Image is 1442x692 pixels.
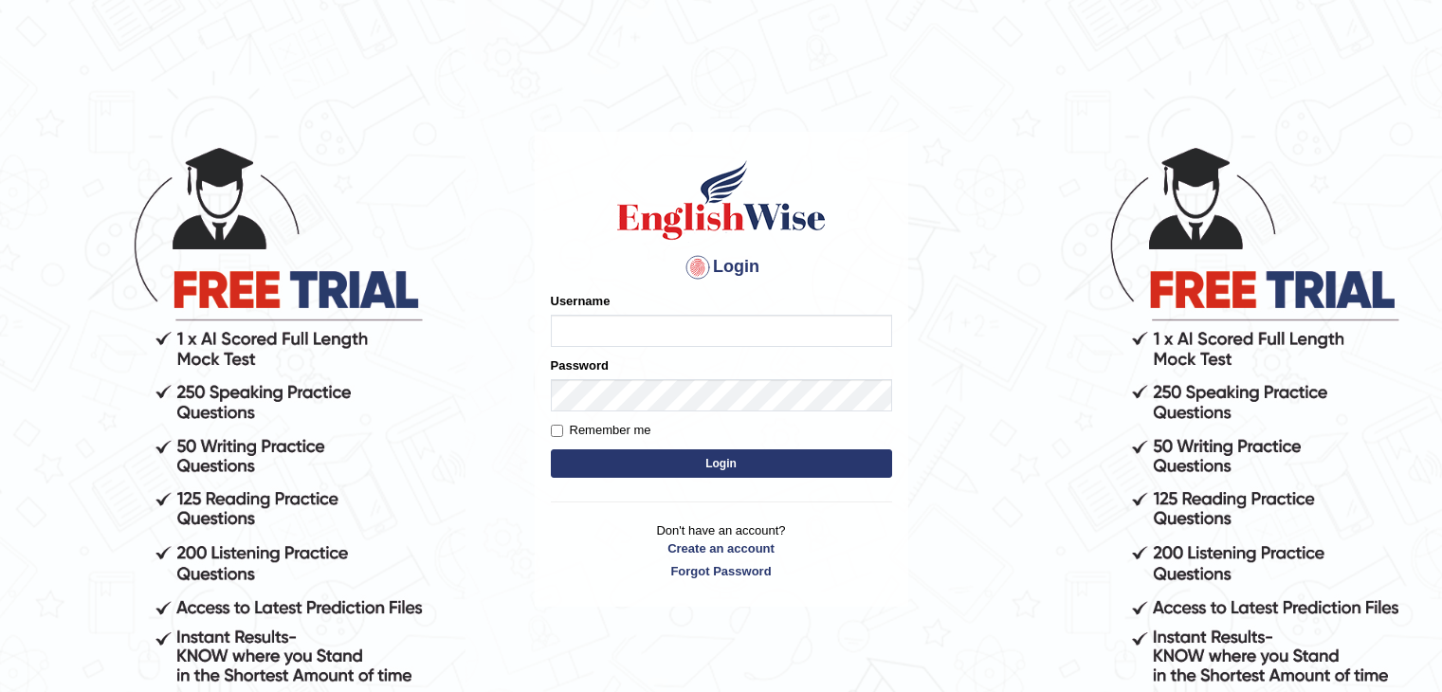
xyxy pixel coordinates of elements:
a: Create an account [551,539,892,557]
label: Password [551,356,609,374]
img: Logo of English Wise sign in for intelligent practice with AI [613,157,830,243]
h4: Login [551,252,892,282]
input: Remember me [551,425,563,437]
button: Login [551,449,892,478]
a: Forgot Password [551,562,892,580]
label: Username [551,292,611,310]
label: Remember me [551,421,651,440]
p: Don't have an account? [551,521,892,580]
